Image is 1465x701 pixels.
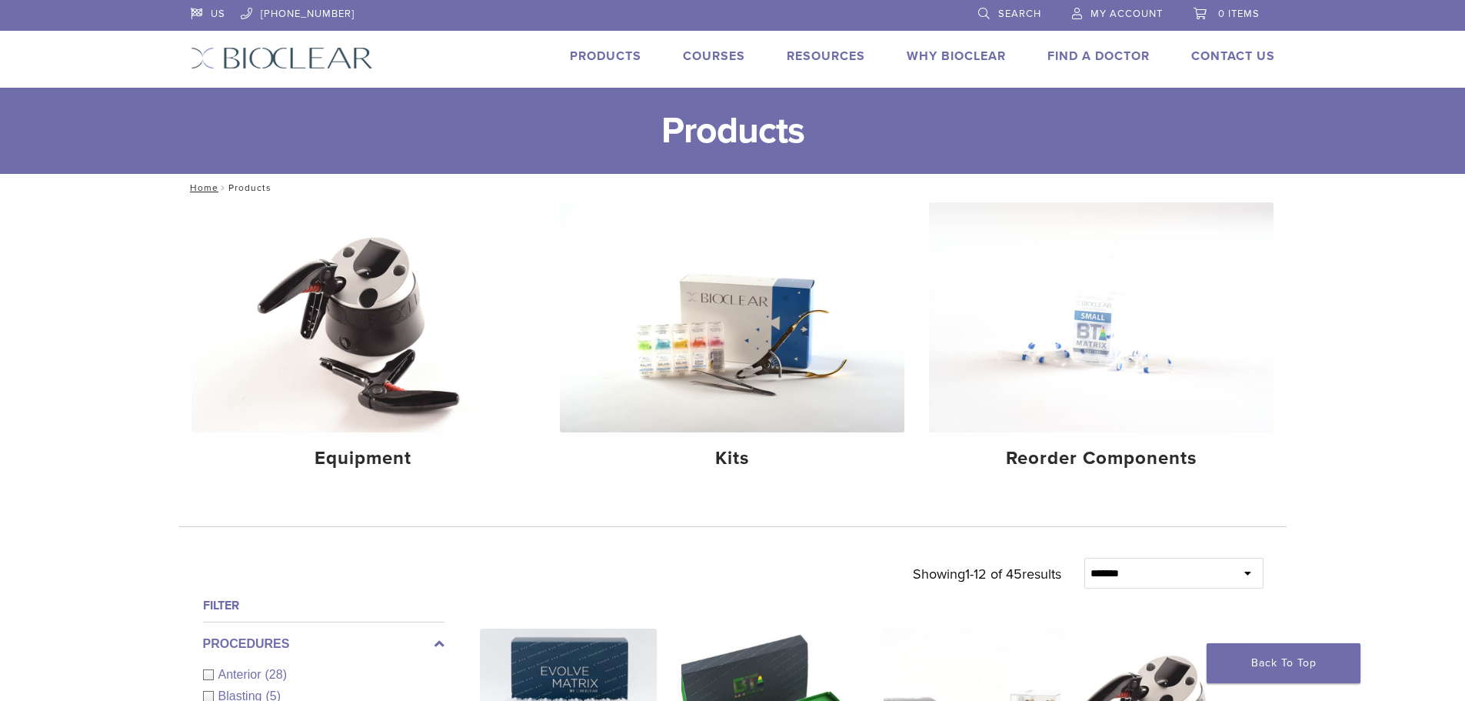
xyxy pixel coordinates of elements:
[913,558,1061,590] p: Showing results
[560,202,904,482] a: Kits
[179,174,1287,202] nav: Products
[1207,643,1360,683] a: Back To Top
[998,8,1041,20] span: Search
[907,48,1006,64] a: Why Bioclear
[185,182,218,193] a: Home
[965,566,1022,582] span: 1-12 of 45
[929,202,1274,482] a: Reorder Components
[570,48,641,64] a: Products
[929,202,1274,432] img: Reorder Components
[1047,48,1150,64] a: Find A Doctor
[1191,48,1275,64] a: Contact Us
[191,47,373,69] img: Bioclear
[218,184,228,192] span: /
[203,596,444,615] h4: Filter
[560,202,904,432] img: Kits
[1090,8,1163,20] span: My Account
[1218,8,1260,20] span: 0 items
[787,48,865,64] a: Resources
[941,445,1261,472] h4: Reorder Components
[572,445,892,472] h4: Kits
[191,202,536,432] img: Equipment
[204,445,524,472] h4: Equipment
[203,635,444,653] label: Procedures
[191,202,536,482] a: Equipment
[265,668,287,681] span: (28)
[683,48,745,64] a: Courses
[218,668,265,681] span: Anterior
